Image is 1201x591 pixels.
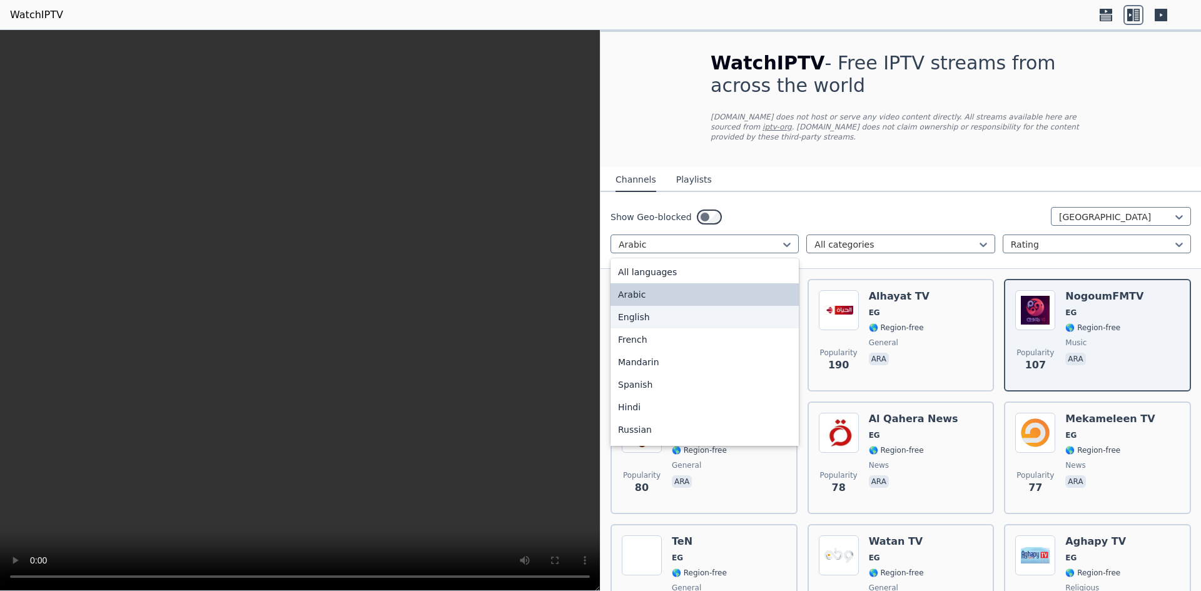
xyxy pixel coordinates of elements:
[869,290,930,303] h6: Alhayat TV
[1065,413,1155,425] h6: Mekameleen TV
[611,328,799,351] div: French
[820,470,858,480] span: Popularity
[1065,568,1120,578] span: 🌎 Region-free
[1065,290,1143,303] h6: NogoumFMTV
[1065,535,1126,548] h6: Aghapy TV
[616,168,656,192] button: Channels
[869,460,889,470] span: news
[611,351,799,373] div: Mandarin
[623,470,661,480] span: Popularity
[672,445,727,455] span: 🌎 Region-free
[1065,475,1085,488] p: ara
[611,396,799,418] div: Hindi
[635,480,649,495] span: 80
[869,535,924,548] h6: Watan TV
[672,460,701,470] span: general
[820,348,858,358] span: Popularity
[1025,358,1046,373] span: 107
[672,568,727,578] span: 🌎 Region-free
[672,535,727,548] h6: TeN
[1015,290,1055,330] img: NogoumFMTV
[1065,430,1077,440] span: EG
[819,535,859,575] img: Watan TV
[711,52,825,74] span: WatchIPTV
[611,211,692,223] label: Show Geo-blocked
[869,430,880,440] span: EG
[611,283,799,306] div: Arabic
[622,535,662,575] img: TeN
[611,441,799,463] div: Portuguese
[611,373,799,396] div: Spanish
[819,413,859,453] img: Al Qahera News
[763,123,792,131] a: iptv-org
[1015,535,1055,575] img: Aghapy TV
[1016,470,1054,480] span: Popularity
[869,475,889,488] p: ara
[869,353,889,365] p: ara
[611,261,799,283] div: All languages
[611,306,799,328] div: English
[1065,460,1085,470] span: news
[869,338,898,348] span: general
[1065,323,1120,333] span: 🌎 Region-free
[819,290,859,330] img: Alhayat TV
[711,52,1091,97] h1: - Free IPTV streams from across the world
[832,480,846,495] span: 78
[869,413,958,425] h6: Al Qahera News
[828,358,849,373] span: 190
[869,445,924,455] span: 🌎 Region-free
[869,308,880,318] span: EG
[672,475,692,488] p: ara
[869,323,924,333] span: 🌎 Region-free
[1028,480,1042,495] span: 77
[1065,445,1120,455] span: 🌎 Region-free
[1065,353,1085,365] p: ara
[1065,338,1087,348] span: music
[869,553,880,563] span: EG
[1016,348,1054,358] span: Popularity
[1065,553,1077,563] span: EG
[711,112,1091,142] p: [DOMAIN_NAME] does not host or serve any video content directly. All streams available here are s...
[1015,413,1055,453] img: Mekameleen TV
[676,168,712,192] button: Playlists
[1065,308,1077,318] span: EG
[611,418,799,441] div: Russian
[869,568,924,578] span: 🌎 Region-free
[672,553,683,563] span: EG
[10,8,63,23] a: WatchIPTV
